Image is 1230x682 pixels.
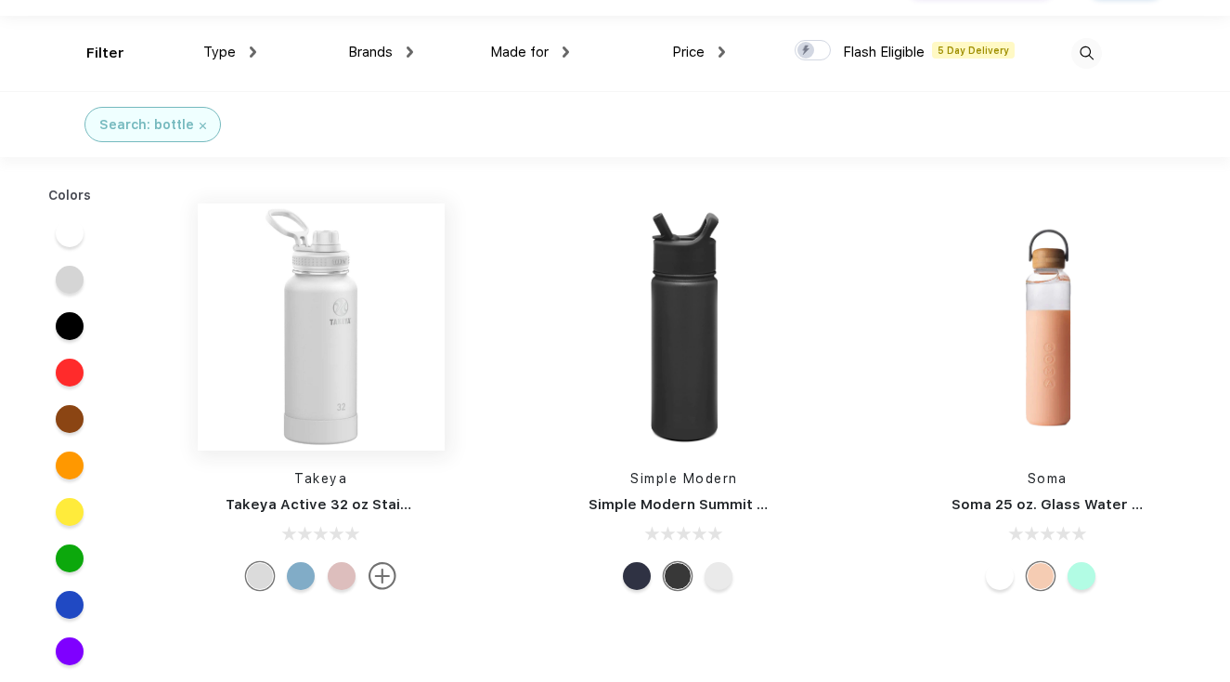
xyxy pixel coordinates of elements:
div: Blush [328,562,356,590]
a: Simple Modern Summit Water Bottle with Straw Lid - 18oz [589,496,999,513]
img: func=resize&h=266 [561,203,808,451]
div: Colors [34,186,106,205]
div: Winter White [705,562,732,590]
img: desktop_search.svg [1071,38,1102,69]
img: filter_cancel.svg [200,123,206,129]
a: Soma 25 oz. Glass Water Bottle [952,496,1176,513]
span: Brands [348,44,393,60]
div: Filter [86,43,124,64]
a: Soma [1028,471,1068,486]
a: Takeya Active 32 oz Stainless Steel Bottle [226,496,528,513]
span: Price [672,44,705,60]
div: Mint [1068,562,1095,590]
div: Bluestone [287,562,315,590]
img: func=resize&h=266 [198,203,445,451]
div: White [986,562,1014,590]
img: dropdown.png [407,46,413,58]
span: Flash Eligible [843,44,925,60]
span: Made for [490,44,549,60]
img: dropdown.png [563,46,569,58]
div: Arctic [246,562,274,590]
div: Midnight Black [664,562,692,590]
img: more.svg [369,562,396,590]
span: 5 Day Delivery [932,42,1015,59]
img: dropdown.png [250,46,256,58]
img: func=resize&h=266 [924,203,1171,451]
div: Deep Ocean [623,562,651,590]
span: Type [203,44,236,60]
a: Simple Modern [630,471,738,486]
div: Coral [1027,562,1055,590]
div: Search: bottle [99,115,194,135]
img: dropdown.png [719,46,725,58]
a: Takeya [294,471,347,486]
